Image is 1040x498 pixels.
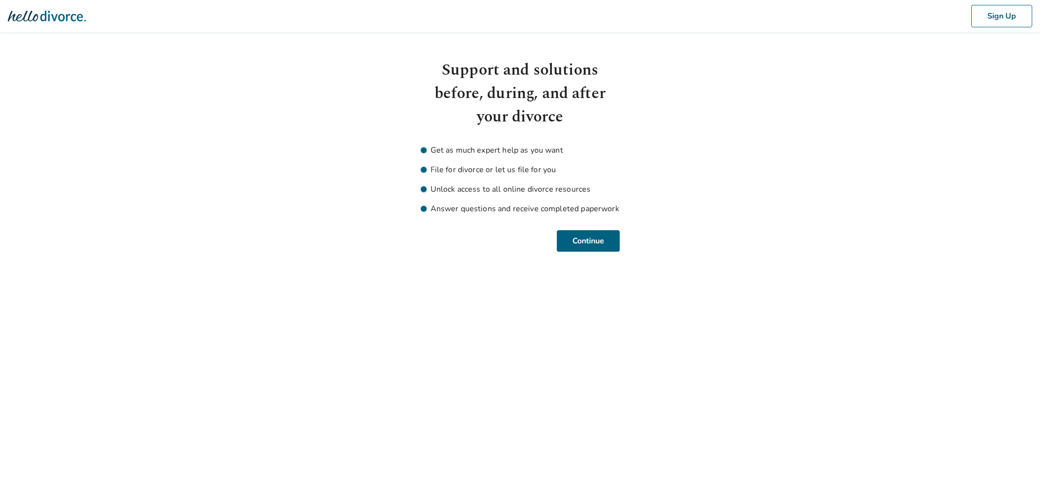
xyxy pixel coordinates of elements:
[421,183,620,195] li: Unlock access to all online divorce resources
[421,59,620,129] h1: Support and solutions before, during, and after your divorce
[971,5,1032,27] button: Sign Up
[8,6,86,26] img: Hello Divorce Logo
[557,230,620,252] button: Continue
[421,144,620,156] li: Get as much expert help as you want
[421,164,620,176] li: File for divorce or let us file for you
[421,203,620,215] li: Answer questions and receive completed paperwork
